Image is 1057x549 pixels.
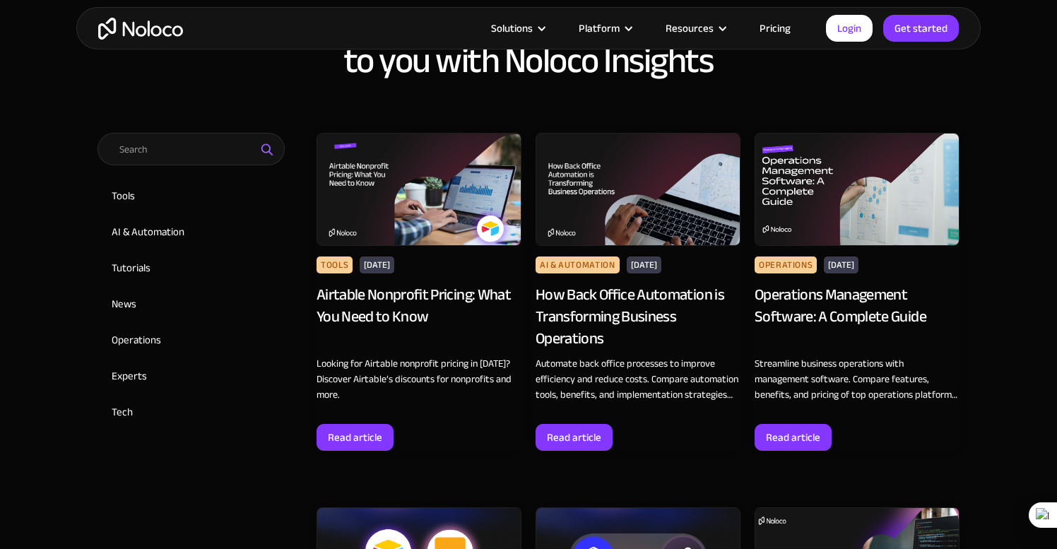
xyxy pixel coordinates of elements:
[755,133,959,246] img: Operations Management Software: A Complete Guide
[627,256,661,273] div: [DATE]
[579,19,620,37] div: Platform
[766,428,820,447] div: Read article
[755,284,959,349] div: Operations Management Software: A Complete Guide
[755,356,959,403] div: Streamline business operations with management software. Compare features, benefits, and pricing ...
[360,256,394,273] div: [DATE]
[491,19,533,37] div: Solutions
[648,19,742,37] div: Resources
[883,15,959,42] a: Get started
[666,19,714,37] div: Resources
[536,133,740,451] a: AI & Automation[DATE]How Back Office Automation is Transforming Business OperationsAutomate back ...
[826,15,873,42] a: Login
[317,256,353,273] div: Tools
[824,256,858,273] div: [DATE]
[536,284,740,349] div: How Back Office Automation is Transforming Business Operations
[90,4,967,80] h2: Explore the topics that matter to you with Noloco Insights
[317,356,521,403] div: Looking for Airtable nonprofit pricing in [DATE]? Discover Airtable’s discounts for nonprofits an...
[98,133,302,428] form: Email Form 2
[328,428,382,447] div: Read article
[742,19,808,37] a: Pricing
[317,133,521,451] a: Tools[DATE]Airtable Nonprofit Pricing: What You Need to KnowLooking for Airtable nonprofit pricin...
[547,428,601,447] div: Read article
[98,133,285,165] input: Search
[536,356,740,403] div: Automate back office processes to improve efficiency and reduce costs. Compare automation tools, ...
[536,256,620,273] div: AI & Automation
[755,256,817,273] div: Operations
[473,19,561,37] div: Solutions
[561,19,648,37] div: Platform
[317,284,521,349] div: Airtable Nonprofit Pricing: What You Need to Know
[98,18,183,40] a: home
[755,133,959,451] a: Operations Management Software: A Complete GuideOperations[DATE]Operations Management Software: A...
